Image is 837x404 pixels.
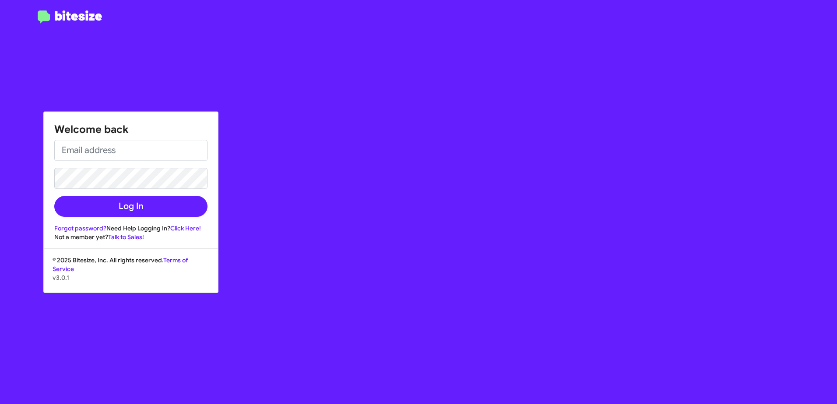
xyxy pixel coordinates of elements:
a: Forgot password? [54,224,106,232]
button: Log In [54,196,207,217]
a: Terms of Service [53,256,188,273]
div: Not a member yet? [54,233,207,241]
div: Need Help Logging In? [54,224,207,233]
a: Talk to Sales! [108,233,144,241]
a: Click Here! [170,224,201,232]
input: Email address [54,140,207,161]
h1: Welcome back [54,122,207,136]
p: v3.0.1 [53,273,209,282]
div: © 2025 Bitesize, Inc. All rights reserved. [44,256,218,293]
